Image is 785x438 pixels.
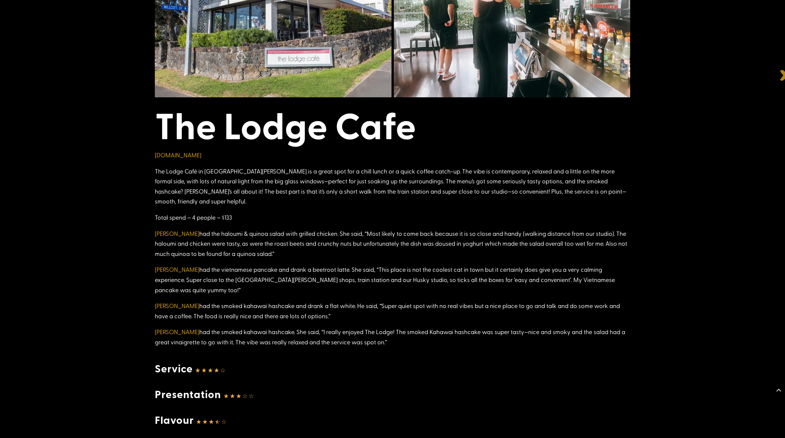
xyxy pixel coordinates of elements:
p: The Lodge Café in [GEOGRAPHIC_DATA][PERSON_NAME] is a great spot for a chill lunch or a quick cof... [155,166,630,212]
p: had the haloumi & quinoa salad with grilled chicken. She said, “Most likely to come back because ... [155,229,630,265]
i: ☆ [202,419,208,424]
p: had the smoked kahawai hashcake and drank a flat white. He said, “Super quiet spot with no real v... [155,301,630,327]
p: Total spend – 4 people – $133 [155,212,630,229]
a: [PERSON_NAME] [155,328,199,336]
p: had the vietnamese pancake and drank a beetroot latte. She said, “This place is not the coolest c... [155,265,630,301]
i: ☆ [195,367,200,373]
i: ☆ [236,393,241,399]
i: ☆ [230,393,235,399]
h1: The Lodge Cafe [155,103,630,150]
div: 4/5 [195,367,225,373]
div: 3/5 [223,393,254,399]
span: Flavour [155,412,194,427]
i: ☆ [201,367,207,373]
i: ☆ [214,367,219,373]
i: ☆ [209,419,214,424]
i: ☆ [220,367,225,373]
i: ☆ [223,393,229,399]
div: 3.5/5 [196,419,226,424]
a: [DOMAIN_NAME] [155,151,201,159]
a: [PERSON_NAME] [155,229,199,237]
a: [PERSON_NAME] [155,265,199,273]
i: ☆ [196,419,201,424]
i: ☆ [249,393,254,399]
span: Service [155,360,193,376]
i: ☆ [208,367,213,373]
i: ☆ [242,393,248,399]
i: ☆ [221,419,226,424]
a: [PERSON_NAME] [155,301,199,310]
i: ☆ [215,419,220,424]
p: had the smoked kahawai hashcake. She said, “I really enjoyed The Lodge! The smoked Kahawai hashca... [155,327,630,347]
span: Presentation [155,386,221,401]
